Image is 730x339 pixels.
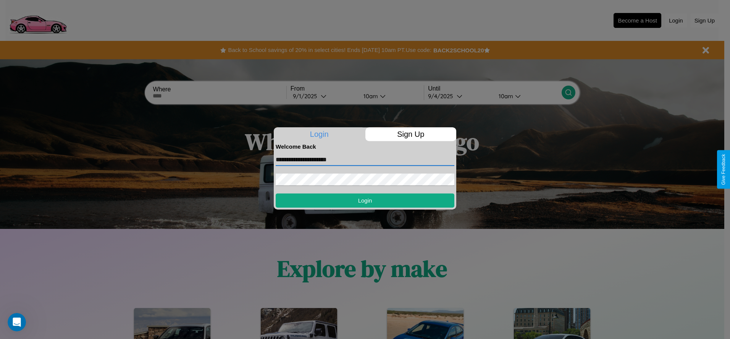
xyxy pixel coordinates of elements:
[276,193,454,208] button: Login
[276,143,454,150] h4: Welcome Back
[721,154,726,185] div: Give Feedback
[365,127,457,141] p: Sign Up
[274,127,365,141] p: Login
[8,313,26,331] iframe: Intercom live chat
